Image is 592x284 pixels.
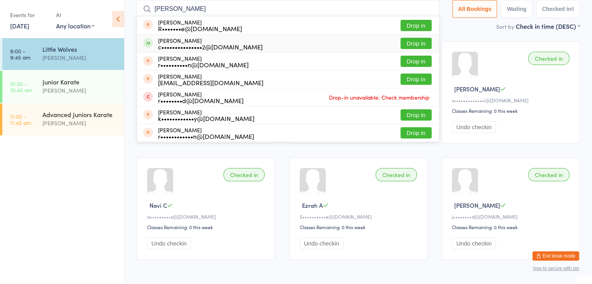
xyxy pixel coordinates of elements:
[158,19,242,32] div: [PERSON_NAME]
[158,61,249,68] div: r••••••••••n@[DOMAIN_NAME]
[571,6,574,12] div: 6
[533,266,579,271] button: how to secure with pin
[401,38,432,49] button: Drop in
[42,86,118,95] div: [PERSON_NAME]
[158,91,244,103] div: [PERSON_NAME]
[42,53,118,62] div: [PERSON_NAME]
[10,48,30,60] time: 9:00 - 9:45 am
[158,97,244,103] div: r••••••••d@[DOMAIN_NAME]
[452,107,572,114] div: Classes Remaining: 0 this week
[532,251,579,261] button: Exit kiosk mode
[496,23,514,30] label: Sort by
[158,127,254,139] div: [PERSON_NAME]
[452,121,496,133] button: Undo checkin
[2,71,124,103] a: 10:00 -10:45 amJunior Karate[PERSON_NAME]
[158,55,249,68] div: [PERSON_NAME]
[302,201,323,209] span: Ezrah A
[454,85,500,93] span: [PERSON_NAME]
[452,213,572,220] div: j••••••••d@[DOMAIN_NAME]
[149,201,167,209] span: Navi C
[223,168,265,181] div: Checked in
[158,25,242,32] div: R•••••••e@[DOMAIN_NAME]
[42,77,118,86] div: Junior Karate
[42,119,118,128] div: [PERSON_NAME]
[452,224,572,230] div: Classes Remaining: 0 this week
[147,213,267,220] div: a•••••••••s@[DOMAIN_NAME]
[452,237,496,249] button: Undo checkin
[42,45,118,53] div: Little Wolves
[454,201,500,209] span: [PERSON_NAME]
[401,74,432,85] button: Drop in
[158,133,254,139] div: r••••••••••••n@[DOMAIN_NAME]
[401,20,432,31] button: Drop in
[452,97,572,103] div: s•••••••••••••i@[DOMAIN_NAME]
[158,73,264,86] div: [PERSON_NAME]
[401,127,432,138] button: Drop in
[10,9,48,21] div: Events for
[10,113,31,126] time: 11:00 - 11:45 am
[158,79,264,86] div: [EMAIL_ADDRESS][DOMAIN_NAME]
[42,110,118,119] div: Advanced Juniors Karate
[10,81,32,93] time: 10:00 - 10:45 am
[2,103,124,135] a: 11:00 -11:45 amAdvanced Juniors Karate[PERSON_NAME]
[10,21,29,30] a: [DATE]
[528,52,569,65] div: Checked in
[300,237,344,249] button: Undo checkin
[147,237,191,249] button: Undo checkin
[516,22,580,30] div: Check in time (DESC)
[158,44,263,50] div: c•••••••••••••••2@[DOMAIN_NAME]
[158,115,255,121] div: k••••••••••••y@[DOMAIN_NAME]
[376,168,417,181] div: Checked in
[56,21,95,30] div: Any location
[300,224,420,230] div: Classes Remaining: 0 this week
[158,109,255,121] div: [PERSON_NAME]
[2,38,124,70] a: 9:00 -9:45 amLittle Wolves[PERSON_NAME]
[401,56,432,67] button: Drop in
[300,213,420,220] div: S••••••••••e@[DOMAIN_NAME]
[528,168,569,181] div: Checked in
[147,224,267,230] div: Classes Remaining: 0 this week
[401,109,432,121] button: Drop in
[158,37,263,50] div: [PERSON_NAME]
[327,91,432,103] span: Drop-in unavailable: Check membership
[56,9,95,21] div: At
